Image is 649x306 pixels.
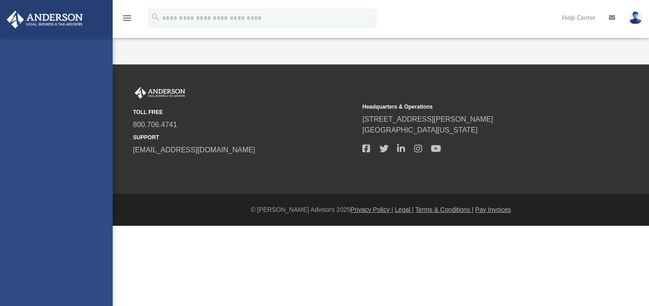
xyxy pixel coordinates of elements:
[133,87,187,99] img: Anderson Advisors Platinum Portal
[133,108,356,116] small: TOLL FREE
[629,11,642,24] img: User Pic
[113,205,649,215] div: © [PERSON_NAME] Advisors 2025
[133,133,356,142] small: SUPPORT
[151,12,160,22] i: search
[4,11,86,28] img: Anderson Advisors Platinum Portal
[122,13,133,23] i: menu
[362,103,585,111] small: Headquarters & Operations
[395,206,414,213] a: Legal |
[351,206,393,213] a: Privacy Policy |
[133,146,255,154] a: [EMAIL_ADDRESS][DOMAIN_NAME]
[416,206,474,213] a: Terms & Conditions |
[362,126,478,134] a: [GEOGRAPHIC_DATA][US_STATE]
[362,115,493,123] a: [STREET_ADDRESS][PERSON_NAME]
[122,17,133,23] a: menu
[475,206,511,213] a: Pay Invoices
[133,121,177,128] a: 800.706.4741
